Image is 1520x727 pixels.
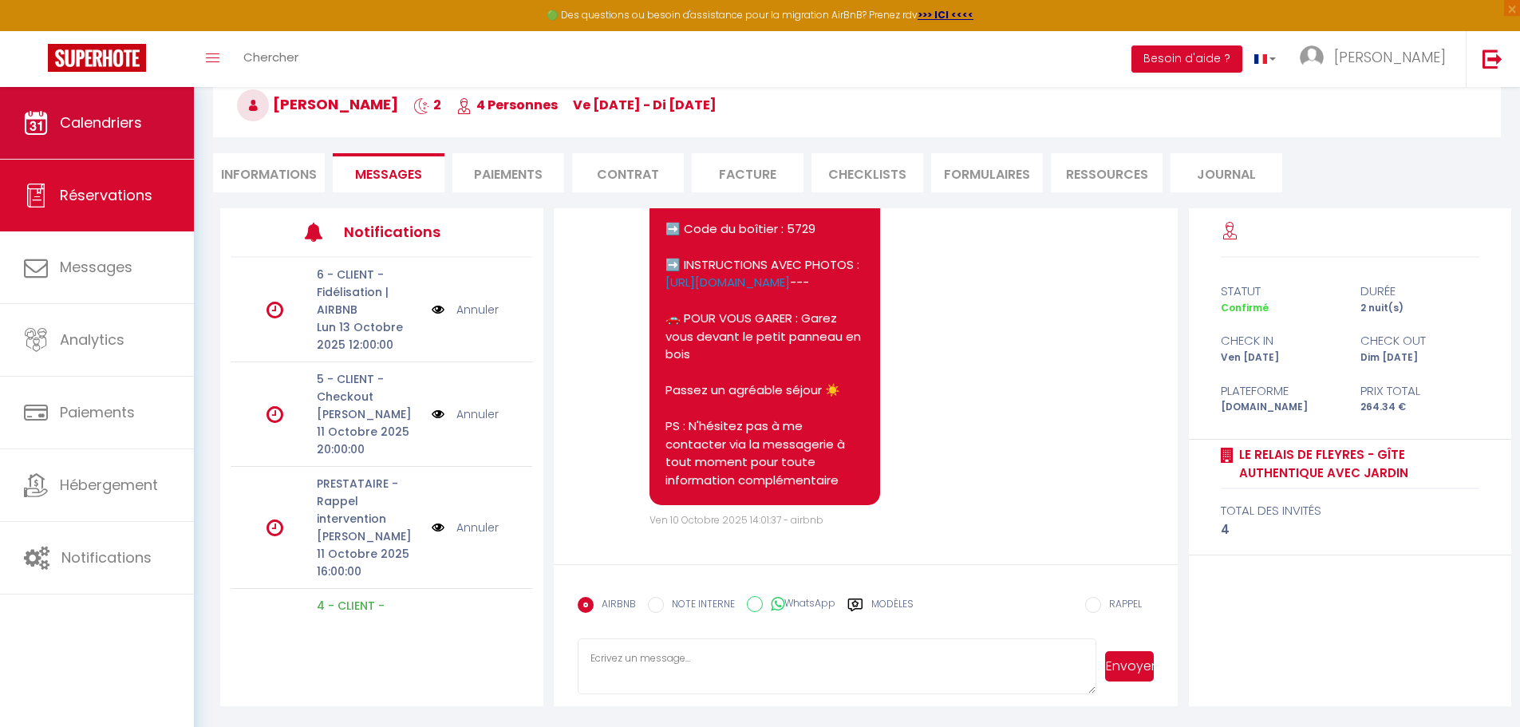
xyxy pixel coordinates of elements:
[61,547,152,567] span: Notifications
[931,153,1043,192] li: FORMULAIRES
[60,402,135,422] span: Paiements
[456,301,499,318] a: Annuler
[871,597,914,625] label: Modèles
[665,274,790,290] a: [URL][DOMAIN_NAME]
[763,596,835,614] label: WhatsApp
[918,8,973,22] a: >>> ICI <<<<
[1350,400,1490,415] div: 264.34 €
[1051,153,1163,192] li: Ressources
[1210,331,1350,350] div: check in
[594,597,636,614] label: AIRBNB
[344,214,470,250] h3: Notifications
[60,113,142,132] span: Calendriers
[231,31,310,87] a: Chercher
[432,405,444,423] img: NO IMAGE
[664,597,735,614] label: NOTE INTERNE
[1334,47,1446,67] span: [PERSON_NAME]
[1210,350,1350,365] div: Ven [DATE]
[1288,31,1466,87] a: ... [PERSON_NAME]
[1350,282,1490,301] div: durée
[1234,445,1479,483] a: Le Relais de Fleyres - Gîte Authentique avec Jardin
[237,94,398,114] span: [PERSON_NAME]
[60,475,158,495] span: Hébergement
[456,405,499,423] a: Annuler
[1350,331,1490,350] div: check out
[317,597,421,650] p: 4 - CLIENT - Checkin AVEC CODE
[317,266,421,318] p: 6 - CLIENT - Fidélisation | AIRBNB
[1221,501,1479,520] div: total des invités
[432,519,444,536] img: NO IMAGE
[355,165,422,184] span: Messages
[213,153,325,192] li: Informations
[1101,597,1142,614] label: RAPPEL
[1482,49,1502,69] img: logout
[1350,350,1490,365] div: Dim [DATE]
[692,153,803,192] li: Facture
[811,153,923,192] li: CHECKLISTS
[572,153,684,192] li: Contrat
[317,405,421,458] p: [PERSON_NAME] 11 Octobre 2025 20:00:00
[649,513,823,527] span: Ven 10 Octobre 2025 14:01:37 - airbnb
[60,257,132,277] span: Messages
[1350,301,1490,316] div: 2 nuit(s)
[432,301,444,318] img: NO IMAGE
[60,185,152,205] span: Réservations
[317,475,421,527] p: PRESTATAIRE - Rappel intervention
[48,44,146,72] img: Super Booking
[1171,153,1282,192] li: Journal
[243,49,298,65] span: Chercher
[1300,45,1324,69] img: ...
[1350,381,1490,401] div: Prix total
[317,318,421,354] p: Lun 13 Octobre 2025 12:00:00
[1221,301,1269,314] span: Confirmé
[452,153,564,192] li: Paiements
[1131,45,1242,73] button: Besoin d'aide ?
[413,96,441,114] span: 2
[1221,520,1479,539] div: 4
[60,330,124,350] span: Analytics
[317,527,421,580] p: [PERSON_NAME] 11 Octobre 2025 16:00:00
[456,519,499,536] a: Annuler
[1105,651,1154,682] button: Envoyer
[456,96,558,114] span: 4 Personnes
[573,96,717,114] span: ve [DATE] - di [DATE]
[1210,282,1350,301] div: statut
[1210,400,1350,415] div: [DOMAIN_NAME]
[1210,381,1350,401] div: Plateforme
[317,370,421,405] p: 5 - CLIENT - Checkout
